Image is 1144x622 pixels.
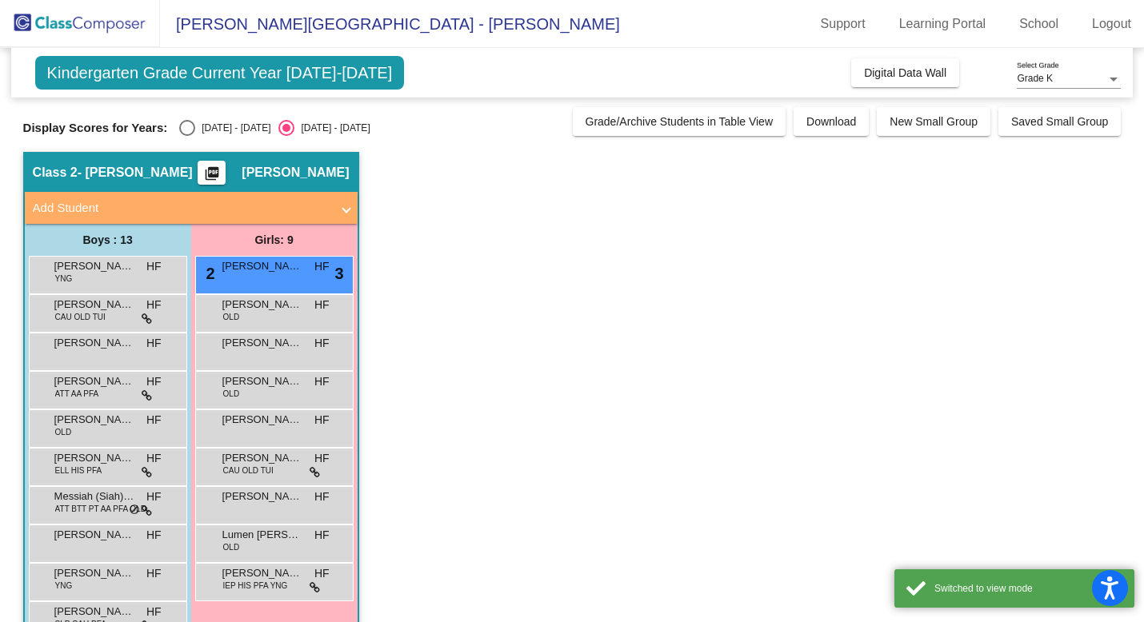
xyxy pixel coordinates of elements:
span: IEP HIS PFA YNG [223,580,288,592]
span: HF [146,565,162,582]
a: Support [808,11,878,37]
span: [PERSON_NAME][GEOGRAPHIC_DATA] - [PERSON_NAME] [160,11,620,37]
span: HF [146,258,162,275]
span: OLD [55,426,72,438]
span: HF [314,488,330,505]
button: Download [794,107,869,136]
div: [DATE] - [DATE] [195,121,270,135]
span: Lumen [PERSON_NAME] [222,527,302,543]
mat-radio-group: Select an option [179,120,370,136]
span: [PERSON_NAME] [222,297,302,313]
span: OLD [223,311,240,323]
span: YNG [55,580,73,592]
span: HF [314,258,330,275]
span: HF [314,373,330,390]
a: School [1006,11,1071,37]
mat-icon: picture_as_pdf [202,165,222,188]
span: 2 [202,265,215,282]
button: Saved Small Group [998,107,1121,136]
button: Print Students Details [198,161,226,185]
span: [PERSON_NAME] ([PERSON_NAME]) [PERSON_NAME] [222,450,302,466]
span: [PERSON_NAME] [54,450,134,466]
span: [PERSON_NAME] (or [PERSON_NAME]) [PERSON_NAME] [54,604,134,620]
span: [PERSON_NAME] [222,412,302,428]
span: - [PERSON_NAME] [78,165,193,181]
a: Learning Portal [886,11,999,37]
span: HF [146,527,162,544]
div: [DATE] - [DATE] [294,121,370,135]
span: Grade/Archive Students in Table View [586,115,774,128]
div: Switched to view mode [934,581,1122,596]
span: [PERSON_NAME] [242,165,349,181]
span: YNG [55,273,73,285]
span: HF [146,373,162,390]
div: Boys : 13 [25,224,191,256]
span: HF [146,297,162,313]
span: OLD [223,541,240,553]
span: ELL HIS PFA [55,465,102,476]
span: Digital Data Wall [864,66,946,79]
span: [PERSON_NAME] [54,373,134,389]
span: [PERSON_NAME] [54,565,134,581]
span: Class 2 [33,165,78,181]
span: [PERSON_NAME] [222,488,302,504]
span: Download [806,115,856,128]
span: HF [146,412,162,429]
span: [PERSON_NAME] [54,335,134,351]
span: HF [146,488,162,505]
span: HF [146,450,162,467]
span: CAU OLD TUI [223,465,274,476]
span: [PERSON_NAME] ([PERSON_NAME] [54,527,134,543]
span: Kindergarten Grade Current Year [DATE]-[DATE] [35,56,405,90]
span: HF [314,335,330,352]
span: HF [314,297,330,313]
a: Logout [1079,11,1144,37]
span: New Small Group [890,115,978,128]
button: Grade/Archive Students in Table View [573,107,786,136]
span: HF [146,335,162,352]
mat-panel-title: Add Student [33,199,330,217]
span: HF [314,450,330,467]
span: [PERSON_NAME] [222,373,302,389]
span: Grade K [1017,73,1053,84]
mat-expansion-panel-header: Add Student [25,192,358,224]
span: HF [146,604,162,620]
span: HF [314,412,330,429]
span: [PERSON_NAME] [222,565,302,581]
button: New Small Group [877,107,990,136]
span: CAU OLD TUI [55,311,106,323]
span: Display Scores for Years: [23,121,168,135]
span: HF [314,527,330,544]
span: ATT AA PFA [55,388,99,400]
button: Digital Data Wall [851,58,959,87]
span: OLD [223,388,240,400]
span: ATT BTT PT AA PFA OLD [55,503,146,515]
span: [PERSON_NAME] [222,335,302,351]
span: [PERSON_NAME] [54,412,134,428]
span: [PERSON_NAME] [222,258,302,274]
span: 3 [334,261,343,285]
span: [PERSON_NAME] [54,297,134,313]
span: do_not_disturb_alt [129,504,140,516]
span: Saved Small Group [1011,115,1108,128]
span: HF [314,565,330,582]
span: Messiah (Siah) Burgs [54,488,134,504]
div: Girls: 9 [191,224,358,256]
span: [PERSON_NAME] [54,258,134,274]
